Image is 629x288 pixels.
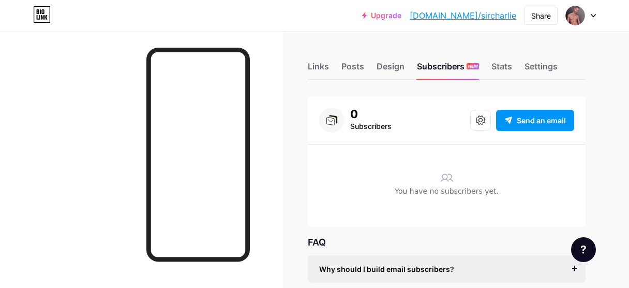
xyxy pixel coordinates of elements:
span: Send an email [517,115,566,126]
div: Share [531,10,551,21]
div: Subscribers [417,60,479,79]
div: Links [308,60,329,79]
div: Posts [341,60,364,79]
span: Why should I build email subscribers? [319,264,454,275]
div: You have no subscribers yet. [319,186,574,202]
div: Subscribers [350,120,392,133]
span: NEW [468,63,478,69]
a: Upgrade [362,11,401,20]
img: sircharlie [565,6,585,25]
div: Design [377,60,405,79]
a: [DOMAIN_NAME]/sircharlie [410,9,516,22]
div: Settings [525,60,558,79]
div: 0 [350,108,392,120]
div: Stats [491,60,512,79]
div: FAQ [308,235,586,249]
